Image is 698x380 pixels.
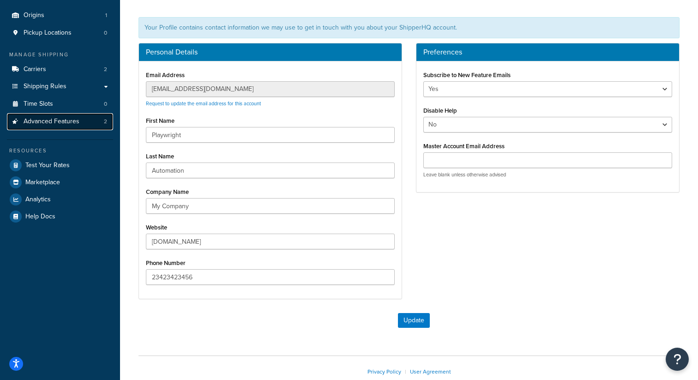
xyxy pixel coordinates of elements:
span: Time Slots [24,100,53,108]
label: Website [146,224,167,231]
li: Carriers [7,61,113,78]
span: 0 [104,100,107,108]
label: Last Name [146,153,174,160]
a: Shipping Rules [7,78,113,95]
span: Test Your Rates [25,162,70,169]
li: Time Slots [7,96,113,113]
a: Test Your Rates [7,157,113,174]
a: User Agreement [410,368,451,376]
span: Origins [24,12,44,19]
span: Shipping Rules [24,83,66,90]
span: Advanced Features [24,118,79,126]
span: 2 [104,118,107,126]
a: Marketplace [7,174,113,191]
a: Analytics [7,191,113,208]
a: Advanced Features 2 [7,113,113,130]
button: Open Resource Center [666,348,689,371]
h3: Personal Details [146,48,395,56]
a: Help Docs [7,208,113,225]
span: 1 [105,12,107,19]
label: Disable Help [423,107,457,114]
label: First Name [146,117,174,124]
a: Origins 1 [7,7,113,24]
a: Carriers 2 [7,61,113,78]
li: Advanced Features [7,113,113,130]
a: Time Slots 0 [7,96,113,113]
span: Analytics [25,196,51,204]
p: Leave blank unless otherwise advised [423,171,672,178]
div: Resources [7,147,113,155]
div: Manage Shipping [7,51,113,59]
a: Pickup Locations 0 [7,24,113,42]
span: Carriers [24,66,46,73]
li: Pickup Locations [7,24,113,42]
label: Phone Number [146,259,186,266]
span: 2 [104,66,107,73]
span: | [405,368,406,376]
a: Privacy Policy [367,368,401,376]
label: Company Name [146,188,189,195]
span: Pickup Locations [24,29,72,37]
span: Marketplace [25,179,60,187]
label: Email Address [146,72,185,78]
a: Request to update the email address for this account [146,100,261,107]
span: Help Docs [25,213,55,221]
button: Update [398,313,430,328]
label: Subscribe to New Feature Emails [423,72,511,78]
label: Master Account Email Address [423,143,505,150]
h3: Preferences [423,48,672,56]
li: Origins [7,7,113,24]
div: Your Profile contains contact information we may use to get in touch with you about your ShipperH... [138,17,680,38]
span: 0 [104,29,107,37]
